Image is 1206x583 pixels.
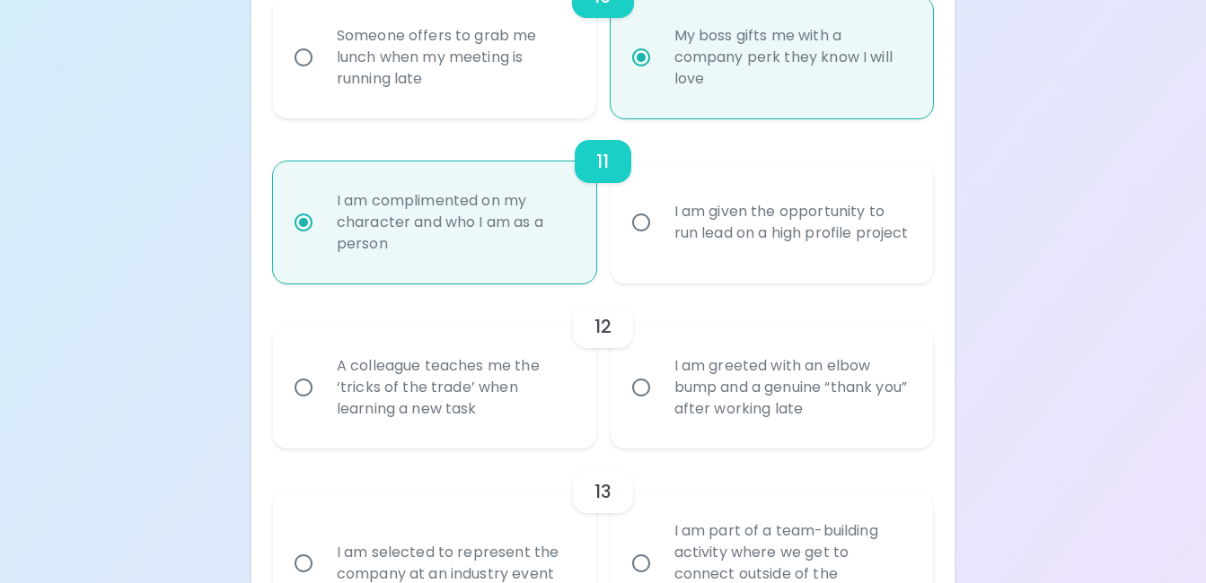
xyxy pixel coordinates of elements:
[594,312,612,341] h6: 12
[596,147,609,176] h6: 11
[273,283,933,448] div: choice-group-check
[594,477,612,506] h6: 13
[322,169,586,276] div: I am complimented on my character and who I am as a person
[660,334,924,441] div: I am greeted with an elbow bump and a genuine “thank you” after working late
[322,4,586,111] div: Someone offers to grab me lunch when my meeting is running late
[660,4,924,111] div: My boss gifts me with a company perk they know I will love
[273,118,933,283] div: choice-group-check
[322,334,586,441] div: A colleague teaches me the ‘tricks of the trade’ when learning a new task
[660,179,924,265] div: I am given the opportunity to run lead on a high profile project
